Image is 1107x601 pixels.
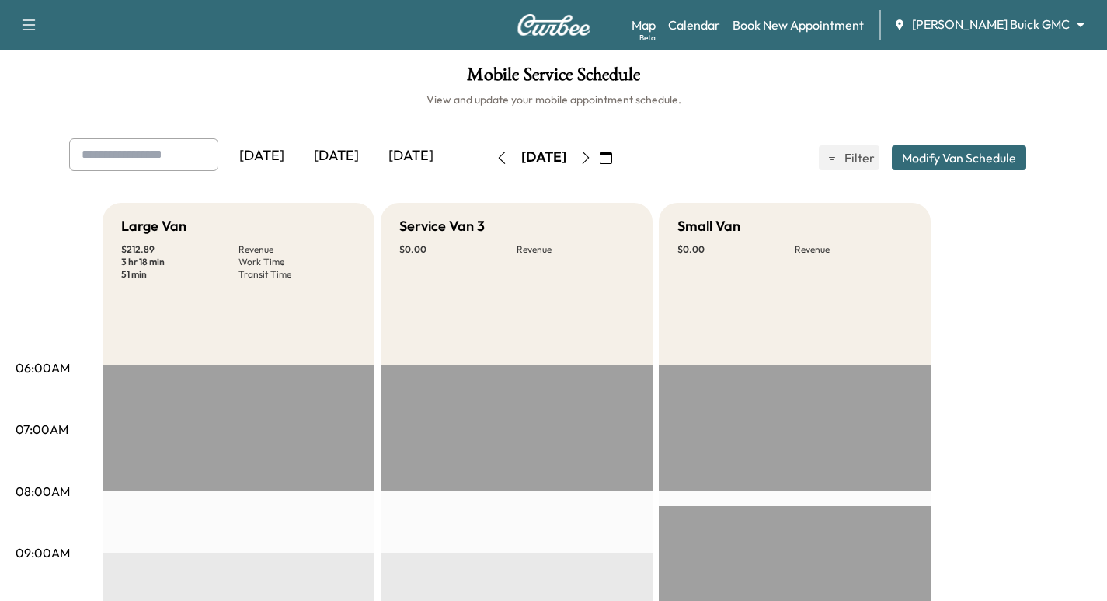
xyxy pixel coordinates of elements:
p: $ 212.89 [121,243,238,256]
p: $ 0.00 [399,243,517,256]
p: Revenue [238,243,356,256]
div: [DATE] [374,138,448,174]
p: Transit Time [238,268,356,281]
span: [PERSON_NAME] Buick GMC [912,16,1070,33]
div: [DATE] [225,138,299,174]
span: Filter [844,149,872,167]
p: 06:00AM [16,358,70,377]
div: Beta [639,32,656,44]
p: 3 hr 18 min [121,256,238,268]
img: Curbee Logo [517,14,591,36]
div: [DATE] [521,148,566,167]
h6: View and update your mobile appointment schedule. [16,92,1091,107]
h5: Small Van [677,215,740,237]
a: Book New Appointment [733,16,864,34]
button: Filter [819,145,879,170]
p: Work Time [238,256,356,268]
p: 51 min [121,268,238,281]
a: Calendar [668,16,720,34]
div: [DATE] [299,138,374,174]
h5: Large Van [121,215,186,237]
h1: Mobile Service Schedule [16,65,1091,92]
p: $ 0.00 [677,243,795,256]
p: 07:00AM [16,420,68,439]
p: 09:00AM [16,543,70,562]
p: Revenue [795,243,912,256]
p: Revenue [517,243,634,256]
p: 08:00AM [16,482,70,501]
a: MapBeta [632,16,656,34]
button: Modify Van Schedule [892,145,1026,170]
h5: Service Van 3 [399,215,485,237]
